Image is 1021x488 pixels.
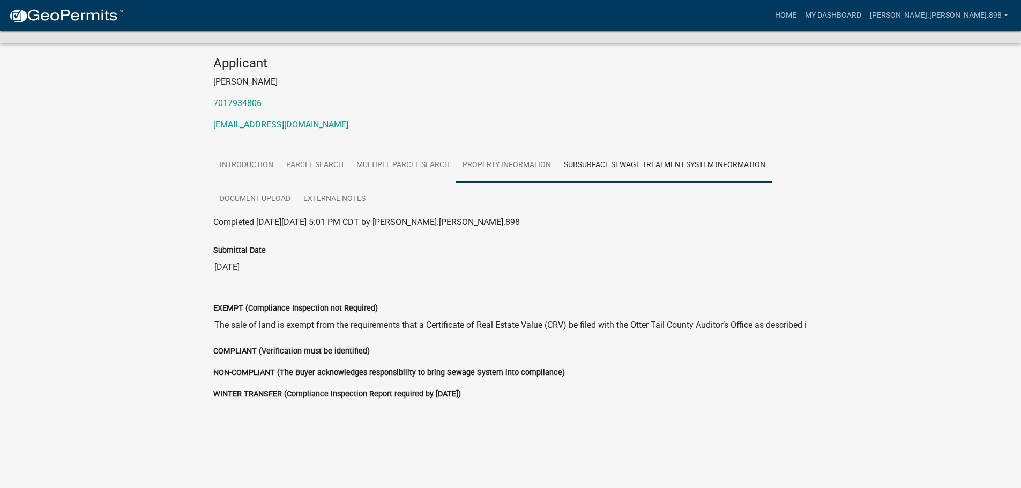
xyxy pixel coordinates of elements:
a: Property Information [456,148,557,183]
label: COMPLIANT (Verification must be identified) [213,348,370,355]
a: 7017934806 [213,98,262,108]
a: External Notes [297,182,372,216]
label: NON-COMPLIANT (The Buyer acknowledges responsibility to bring Sewage System into compliance) [213,369,565,377]
h4: Applicant [213,56,808,71]
a: [PERSON_NAME].[PERSON_NAME].898 [866,5,1012,26]
a: Subsurface Sewage Treatment System Information [557,148,772,183]
span: Completed [DATE][DATE] 5:01 PM CDT by [PERSON_NAME].[PERSON_NAME].898 [213,217,520,227]
a: Home [771,5,801,26]
a: [EMAIL_ADDRESS][DOMAIN_NAME] [213,119,348,130]
label: Submittal Date [213,247,266,254]
a: Parcel search [280,148,350,183]
a: My Dashboard [801,5,866,26]
a: Multiple Parcel Search [350,148,456,183]
p: [PERSON_NAME] [213,76,808,88]
label: EXEMPT (Compliance Inspection not Required) [213,305,378,312]
label: WINTER TRANSFER (Compliance Inspection Report required by [DATE]) [213,391,461,398]
a: Document Upload [213,182,297,216]
a: Introduction [213,148,280,183]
